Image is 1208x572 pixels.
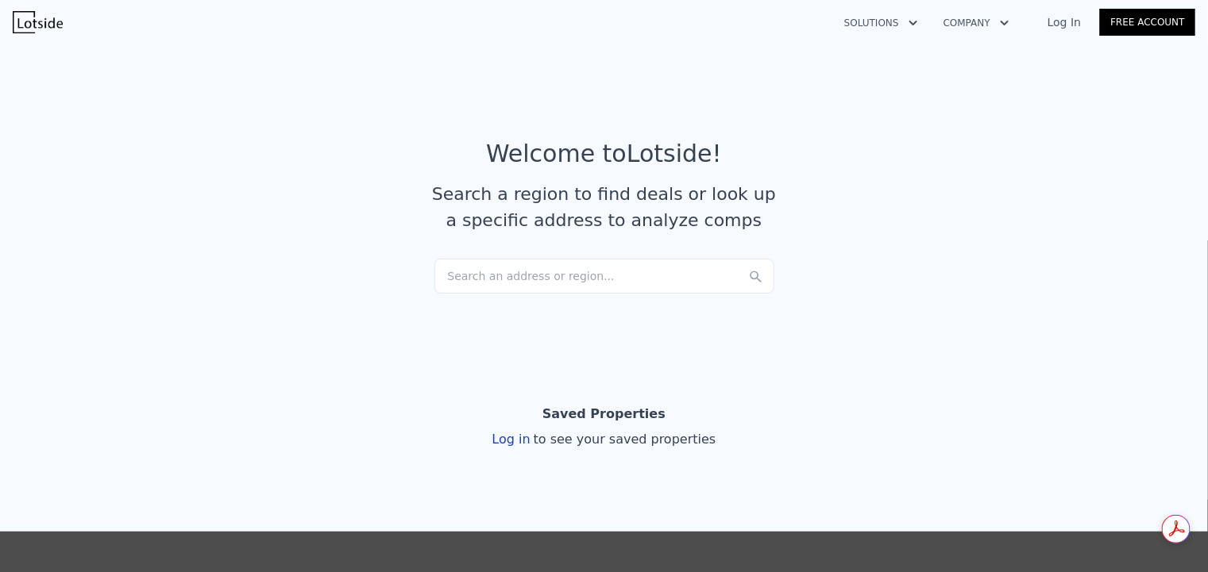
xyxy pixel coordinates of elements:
span: to see your saved properties [531,432,716,447]
button: Solutions [832,9,931,37]
div: Saved Properties [542,398,666,430]
div: Search an address or region... [434,259,774,294]
a: Log In [1029,14,1100,30]
div: Log in [492,430,716,449]
a: Free Account [1100,9,1195,36]
button: Company [931,9,1022,37]
img: Lotside [13,11,63,33]
div: Search a region to find deals or look up a specific address to analyze comps [426,181,782,233]
div: Welcome to Lotside ! [486,140,722,168]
